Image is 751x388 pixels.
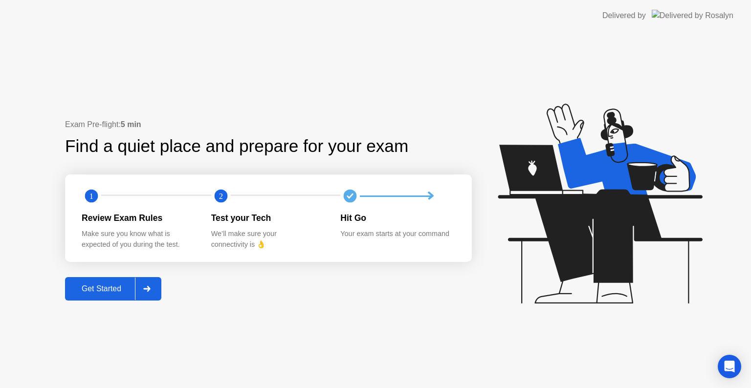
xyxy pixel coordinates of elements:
[211,229,325,250] div: We’ll make sure your connectivity is 👌
[68,284,135,293] div: Get Started
[718,355,741,378] div: Open Intercom Messenger
[65,277,161,301] button: Get Started
[65,133,410,159] div: Find a quiet place and prepare for your exam
[121,120,141,129] b: 5 min
[82,229,196,250] div: Make sure you know what is expected of you during the test.
[82,212,196,224] div: Review Exam Rules
[211,212,325,224] div: Test your Tech
[340,229,454,239] div: Your exam starts at your command
[602,10,646,22] div: Delivered by
[219,192,223,201] text: 2
[340,212,454,224] div: Hit Go
[65,119,472,130] div: Exam Pre-flight:
[652,10,733,21] img: Delivered by Rosalyn
[89,192,93,201] text: 1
